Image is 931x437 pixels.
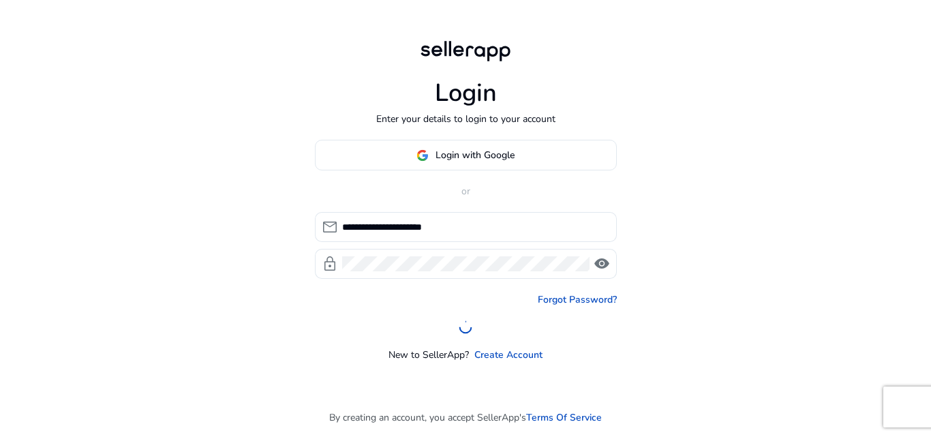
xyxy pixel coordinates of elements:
[388,348,469,362] p: New to SellerApp?
[416,149,429,162] img: google-logo.svg
[435,78,497,108] h1: Login
[315,184,617,198] p: or
[322,219,338,235] span: mail
[322,256,338,272] span: lock
[436,148,515,162] span: Login with Google
[526,410,602,425] a: Terms Of Service
[376,112,555,126] p: Enter your details to login to your account
[594,256,610,272] span: visibility
[315,140,617,170] button: Login with Google
[538,292,617,307] a: Forgot Password?
[474,348,543,362] a: Create Account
